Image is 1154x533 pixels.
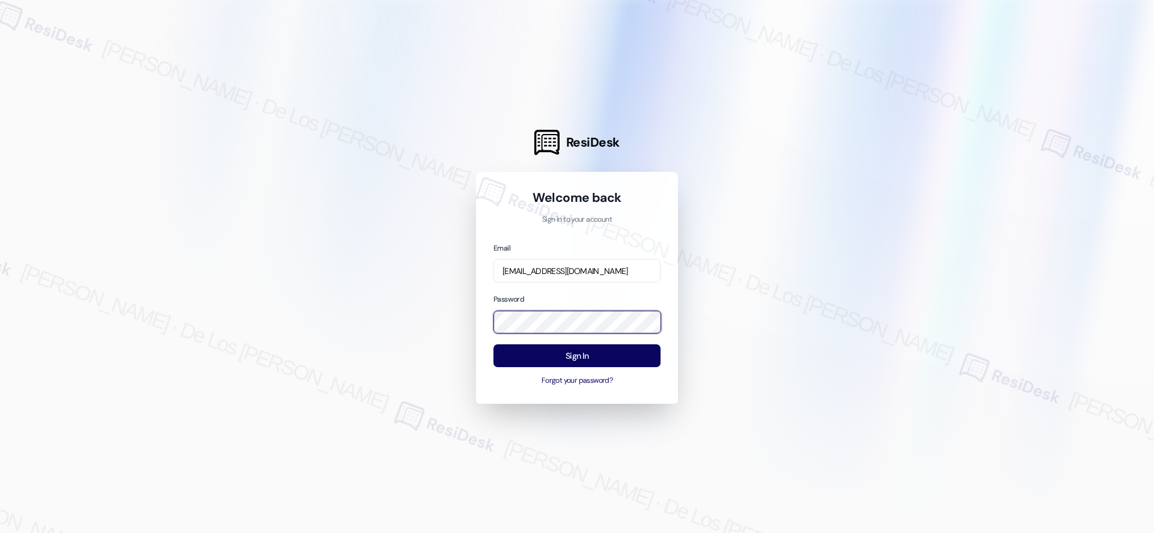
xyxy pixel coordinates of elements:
[493,215,661,225] p: Sign in to your account
[493,259,661,282] input: name@example.com
[493,344,661,368] button: Sign In
[493,243,510,253] label: Email
[493,376,661,386] button: Forgot your password?
[493,294,524,304] label: Password
[493,189,661,206] h1: Welcome back
[566,134,620,151] span: ResiDesk
[534,130,560,155] img: ResiDesk Logo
